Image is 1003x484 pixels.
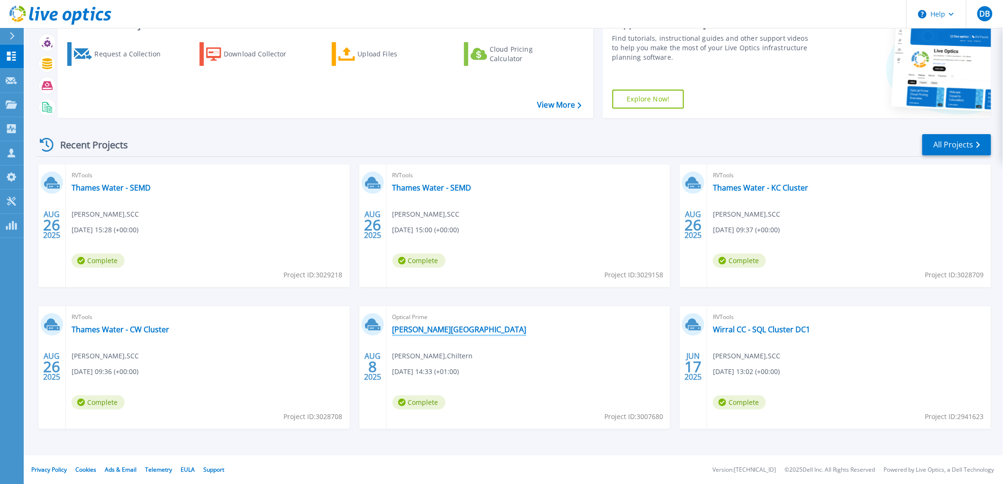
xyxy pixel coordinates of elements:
[72,312,344,322] span: RVTools
[713,209,780,219] span: [PERSON_NAME] , SCC
[203,466,224,474] a: Support
[713,312,985,322] span: RVTools
[392,170,665,181] span: RVTools
[43,349,61,384] div: AUG 2025
[464,42,570,66] a: Cloud Pricing Calculator
[392,183,472,192] a: Thames Water - SEMD
[979,10,990,18] span: DB
[72,170,344,181] span: RVTools
[612,34,812,62] div: Find tutorials, instructional guides and other support videos to help you make the most of your L...
[75,466,96,474] a: Cookies
[72,183,151,192] a: Thames Water - SEMD
[604,270,663,280] span: Project ID: 3029158
[392,366,459,377] span: [DATE] 14:33 (+01:00)
[43,363,60,371] span: 26
[713,325,810,334] a: Wirral CC - SQL Cluster DC1
[713,254,766,268] span: Complete
[713,183,808,192] a: Thames Water - KC Cluster
[604,411,663,422] span: Project ID: 3007680
[612,90,684,109] a: Explore Now!
[31,466,67,474] a: Privacy Policy
[72,209,139,219] span: [PERSON_NAME] , SCC
[392,312,665,322] span: Optical Prime
[145,466,172,474] a: Telemetry
[224,45,300,64] div: Download Collector
[392,209,460,219] span: [PERSON_NAME] , SCC
[284,270,343,280] span: Project ID: 3029218
[105,466,137,474] a: Ads & Email
[684,349,702,384] div: JUN 2025
[72,225,138,235] span: [DATE] 15:28 (+00:00)
[490,45,565,64] div: Cloud Pricing Calculator
[922,134,991,155] a: All Projects
[685,363,702,371] span: 17
[537,100,581,110] a: View More
[925,411,984,422] span: Project ID: 2941623
[67,42,173,66] a: Request a Collection
[368,363,377,371] span: 8
[392,254,446,268] span: Complete
[785,467,875,473] li: © 2025 Dell Inc. All Rights Reserved
[392,225,459,235] span: [DATE] 15:00 (+00:00)
[67,19,581,30] h3: Start a New Project
[94,45,170,64] div: Request a Collection
[685,221,702,229] span: 26
[332,42,438,66] a: Upload Files
[364,208,382,242] div: AUG 2025
[364,221,381,229] span: 26
[884,467,994,473] li: Powered by Live Optics, a Dell Technology
[72,325,169,334] a: Thames Water - CW Cluster
[72,254,125,268] span: Complete
[72,351,139,361] span: [PERSON_NAME] , SCC
[364,349,382,384] div: AUG 2025
[43,208,61,242] div: AUG 2025
[392,395,446,410] span: Complete
[284,411,343,422] span: Project ID: 3028708
[72,395,125,410] span: Complete
[713,366,780,377] span: [DATE] 13:02 (+00:00)
[713,351,780,361] span: [PERSON_NAME] , SCC
[36,133,141,156] div: Recent Projects
[713,395,766,410] span: Complete
[713,225,780,235] span: [DATE] 09:37 (+00:00)
[200,42,305,66] a: Download Collector
[358,45,434,64] div: Upload Files
[925,270,984,280] span: Project ID: 3028709
[712,467,776,473] li: Version: [TECHNICAL_ID]
[713,170,985,181] span: RVTools
[392,351,473,361] span: [PERSON_NAME] , Chiltern
[392,325,527,334] a: [PERSON_NAME][GEOGRAPHIC_DATA]
[684,208,702,242] div: AUG 2025
[43,221,60,229] span: 26
[72,366,138,377] span: [DATE] 09:36 (+00:00)
[181,466,195,474] a: EULA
